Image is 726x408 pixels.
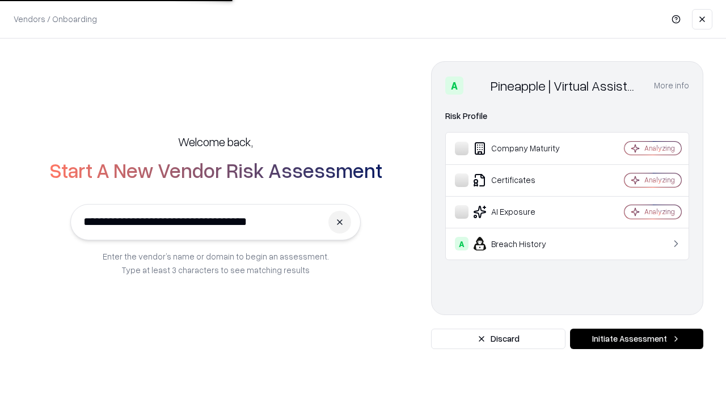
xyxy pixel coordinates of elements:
[644,143,675,153] div: Analyzing
[49,159,382,181] h2: Start A New Vendor Risk Assessment
[654,75,689,96] button: More info
[14,13,97,25] p: Vendors / Onboarding
[455,237,468,250] div: A
[455,205,590,219] div: AI Exposure
[455,142,590,155] div: Company Maturity
[468,76,486,95] img: Pineapple | Virtual Assistant Agency
[455,237,590,250] div: Breach History
[178,134,253,150] h5: Welcome back,
[445,76,463,95] div: A
[445,109,689,123] div: Risk Profile
[570,329,703,349] button: Initiate Assessment
[431,329,565,349] button: Discard
[644,207,675,216] div: Analyzing
[455,173,590,187] div: Certificates
[644,175,675,185] div: Analyzing
[103,249,329,277] p: Enter the vendor’s name or domain to begin an assessment. Type at least 3 characters to see match...
[491,76,640,95] div: Pineapple | Virtual Assistant Agency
